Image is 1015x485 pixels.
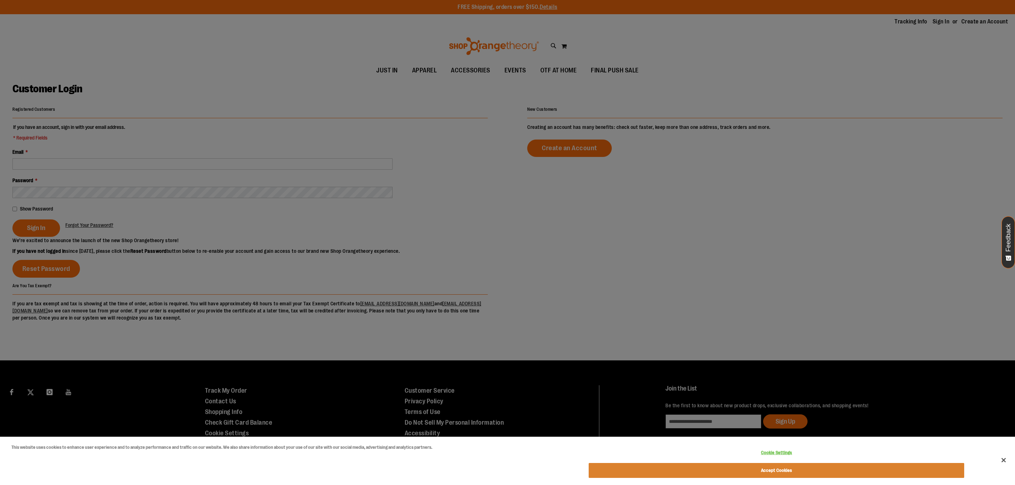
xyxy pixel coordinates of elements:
[1001,216,1015,268] button: Feedback - Show survey
[1005,224,1012,252] span: Feedback
[996,452,1011,468] button: Close
[589,446,964,460] button: Cookie Settings
[589,463,964,478] button: Accept Cookies
[11,444,432,451] div: This website uses cookies to enhance user experience and to analyze performance and traffic on ou...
